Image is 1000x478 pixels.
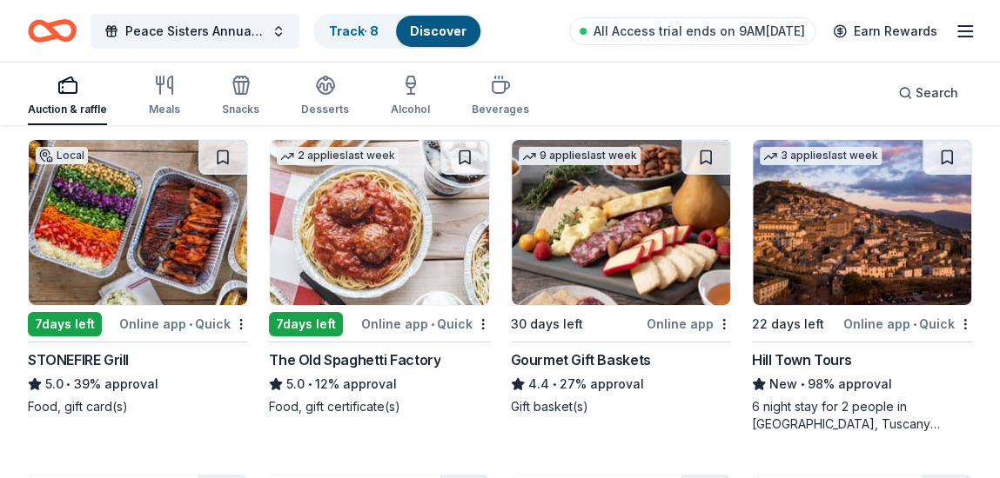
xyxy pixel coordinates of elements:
div: 12% approval [269,374,489,395]
button: Peace Sisters Annual Gala [91,14,299,49]
div: Online app Quick [843,313,972,335]
div: 9 applies last week [519,147,641,165]
a: Image for STONEFIRE GrillLocal7days leftOnline app•QuickSTONEFIRE Grill5.0•39% approvalFood, gift... [28,139,248,415]
span: • [913,317,916,331]
div: Hill Town Tours [752,349,852,370]
div: Beverages [472,103,529,116]
div: Online app Quick [119,313,248,335]
div: The Old Spaghetti Factory [269,349,440,370]
span: 5.0 [45,374,64,395]
div: Meals [149,103,180,116]
div: 27% approval [511,374,731,395]
div: STONEFIRE Grill [28,349,129,370]
a: Image for The Old Spaghetti Factory2 applieslast week7days leftOnline app•QuickThe Old Spaghetti ... [269,139,489,415]
button: Search [884,76,972,110]
span: All Access trial ends on 9AM[DATE] [594,21,805,42]
div: 39% approval [28,374,248,395]
div: Food, gift certificate(s) [269,398,489,415]
button: Snacks [222,68,259,125]
span: New [769,374,797,395]
span: 4.4 [528,374,549,395]
span: Peace Sisters Annual Gala [125,21,265,42]
div: 7 days left [28,312,102,336]
div: 2 applies last week [277,147,399,165]
div: Alcohol [391,103,430,116]
div: 98% approval [752,374,972,395]
div: Desserts [301,103,349,116]
a: Track· 8 [329,23,379,38]
button: Auction & raffle [28,68,107,125]
div: Local [36,147,88,164]
button: Track· 8Discover [313,14,482,49]
div: 7 days left [269,312,343,336]
a: Home [28,10,77,51]
span: • [800,377,804,391]
div: Gourmet Gift Baskets [511,349,651,370]
div: 6 night stay for 2 people in [GEOGRAPHIC_DATA], Tuscany (charity rate is $1380; retails at $2200;... [752,398,972,433]
a: Image for Hill Town Tours 3 applieslast week22 days leftOnline app•QuickHill Town ToursNew•98% ap... [752,139,972,433]
div: 3 applies last week [760,147,882,165]
img: Image for The Old Spaghetti Factory [270,140,488,305]
a: All Access trial ends on 9AM[DATE] [569,17,815,45]
span: • [308,377,312,391]
img: Image for STONEFIRE Grill [29,140,247,305]
div: Online app Quick [361,313,490,335]
img: Image for Gourmet Gift Baskets [512,140,730,305]
span: • [552,377,556,391]
span: • [431,317,434,331]
div: 30 days left [511,314,583,335]
a: Earn Rewards [822,16,948,47]
div: 22 days left [752,314,824,335]
div: Online app [647,313,731,335]
button: Beverages [472,68,529,125]
button: Alcohol [391,68,430,125]
span: • [189,317,192,331]
button: Meals [149,68,180,125]
div: Snacks [222,103,259,116]
span: • [66,377,70,391]
div: Gift basket(s) [511,398,731,415]
img: Image for Hill Town Tours [753,140,971,305]
div: Food, gift card(s) [28,398,248,415]
span: Search [916,83,958,103]
a: Discover [410,23,466,38]
div: Auction & raffle [28,103,107,116]
a: Image for Gourmet Gift Baskets9 applieslast week30 days leftOnline appGourmet Gift Baskets4.4•27%... [511,139,731,415]
button: Desserts [301,68,349,125]
span: 5.0 [286,374,305,395]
